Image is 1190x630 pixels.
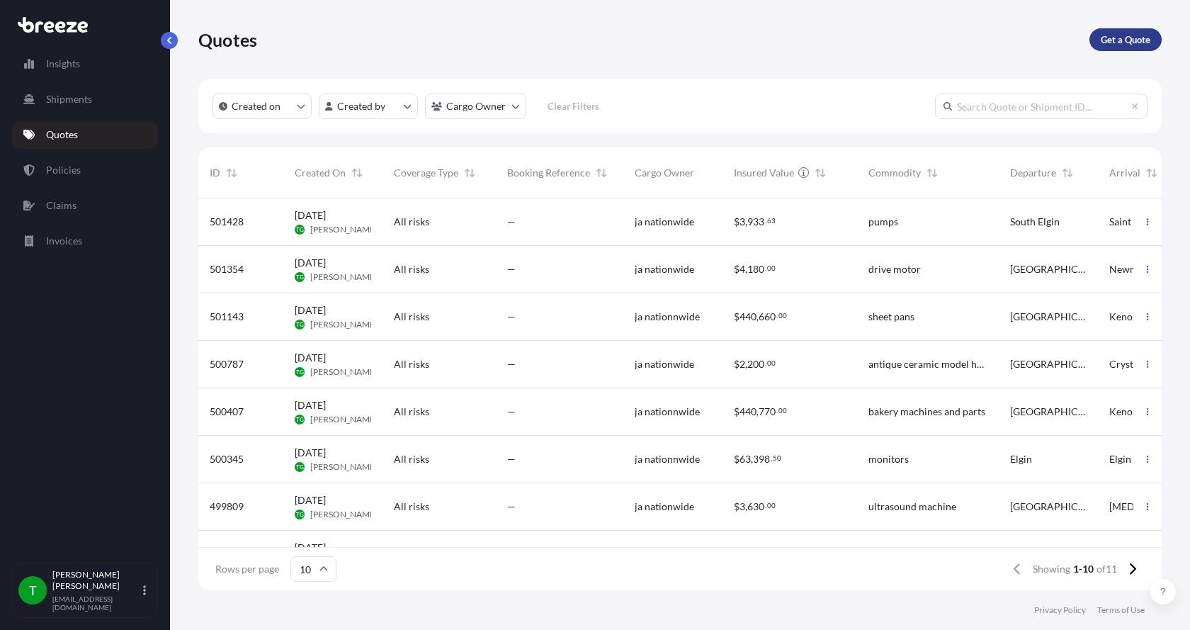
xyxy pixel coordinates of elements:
a: Claims [12,191,158,220]
button: cargoOwner Filter options [425,94,526,119]
a: Invoices [12,227,158,255]
button: Sort [223,164,240,181]
span: 63 [767,218,776,223]
p: Insights [46,57,80,71]
span: [DATE] [295,256,326,270]
span: [DATE] [295,493,326,507]
span: TG [296,507,304,522]
p: Created by [337,99,385,113]
span: 499786 [210,547,244,561]
span: — [507,452,516,466]
span: [DATE] [295,351,326,365]
span: — [507,215,516,229]
span: of 11 [1096,562,1117,576]
span: [GEOGRAPHIC_DATA] [1010,405,1087,419]
span: Commodity [868,166,921,180]
span: [DATE] [295,398,326,412]
span: [PERSON_NAME] [310,414,378,425]
p: Cargo Owner [446,99,506,113]
span: Kenosha [1109,405,1147,419]
p: Quotes [198,28,257,51]
span: TG [296,270,304,284]
span: 499809 [210,500,244,514]
span: $ [734,312,739,322]
span: ultrasound machine [868,500,956,514]
span: Created On [295,166,346,180]
button: Sort [461,164,478,181]
span: All risks [394,215,429,229]
span: , [751,454,753,464]
span: ja nationwide [635,547,694,561]
span: . [765,266,766,271]
a: Get a Quote [1089,28,1162,51]
span: [DATE] [295,303,326,317]
a: Terms of Use [1097,604,1145,616]
span: 00 [767,361,776,366]
span: 660 [759,312,776,322]
button: Sort [348,164,365,181]
span: [GEOGRAPHIC_DATA] [1010,357,1087,371]
span: — [507,310,516,324]
span: 180 [747,264,764,274]
span: — [507,357,516,371]
span: TG [296,412,304,427]
span: [GEOGRAPHIC_DATA] [1010,310,1087,324]
button: createdBy Filter options [319,94,418,119]
a: Policies [12,156,158,184]
span: 200 [747,359,764,369]
span: [PERSON_NAME] [310,509,378,520]
a: Shipments [12,85,158,113]
span: All risks [394,357,429,371]
span: sheet pans [868,310,914,324]
span: 501428 [210,215,244,229]
span: All risks [394,310,429,324]
span: 4 [739,264,745,274]
span: All risks [394,262,429,276]
span: ja nationwide [635,357,694,371]
span: antique ceramic model house [868,357,987,371]
span: Saint [PERSON_NAME] [1109,215,1172,229]
span: 63 [739,454,751,464]
span: 440 [739,407,756,417]
span: [GEOGRAPHIC_DATA] [1010,262,1087,276]
span: All risks [394,500,429,514]
span: ja nationnwide [635,310,700,324]
span: Elgin [1109,452,1131,466]
span: . [765,218,766,223]
p: Claims [46,198,76,213]
p: Policies [46,163,81,177]
p: Clear Filters [548,99,599,113]
span: — [507,262,516,276]
button: Sort [924,164,941,181]
span: Showing [1033,562,1070,576]
span: . [771,456,772,461]
span: 770 [759,407,776,417]
span: [PERSON_NAME] [310,319,378,330]
span: 00 [778,313,787,318]
span: bakery machines and parts [868,405,985,419]
span: monitors [868,452,909,466]
span: TG [296,317,304,332]
span: $ [734,407,739,417]
span: All risks [394,547,429,561]
span: pumps [868,215,898,229]
span: Kenosha [1109,310,1147,324]
span: [DATE] [295,446,326,460]
span: ja nationnwide [635,452,700,466]
span: $ [734,264,739,274]
span: 2 [739,359,745,369]
span: Arrival [1109,166,1140,180]
span: 501143 [210,310,244,324]
span: , [756,312,759,322]
p: Shipments [46,92,92,106]
span: [PERSON_NAME] [310,366,378,378]
span: ja nationwide [635,500,694,514]
span: , [756,407,759,417]
span: . [765,361,766,366]
button: Sort [593,164,610,181]
span: [PERSON_NAME] [310,271,378,283]
span: 50 [773,456,781,461]
span: $ [734,217,739,227]
span: [MEDICAL_DATA] [1109,500,1172,514]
